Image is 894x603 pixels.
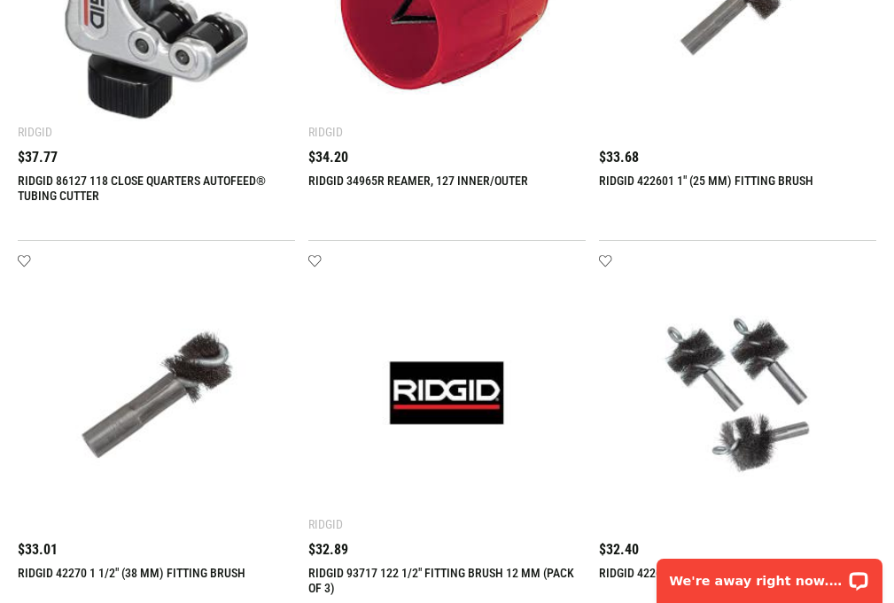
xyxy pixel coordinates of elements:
span: $33.68 [599,151,639,165]
span: $32.89 [308,543,348,557]
span: $37.77 [18,151,58,165]
a: RIDGID 42265 1 1/4" (32 MM) FITTING BRUSH [599,566,827,580]
img: RIDGID 42270 1 1/2 [35,272,277,514]
a: RIDGID 42270 1 1/2" (38 MM) FITTING BRUSH [18,566,245,580]
img: RIDGID 93717 122 1/2 [326,272,568,514]
div: Ridgid [18,125,52,139]
span: $34.20 [308,151,348,165]
a: RIDGID 422601 1" (25 MM) FITTING BRUSH [599,174,813,188]
a: RIDGID 93717 122 1/2" FITTING BRUSH 12 MM (PACK OF 3) [308,566,574,595]
div: Ridgid [308,125,343,139]
a: RIDGID 86127 118 CLOSE QUARTERS AUTOFEED® TUBING CUTTER [18,174,266,203]
span: $33.01 [18,543,58,557]
iframe: LiveChat chat widget [645,547,894,603]
a: RIDGID 34965R REAMER, 127 INNER/OUTER [308,174,528,188]
div: Ridgid [308,517,343,531]
img: RIDGID 42265 1 1/4 [617,272,859,514]
span: $32.40 [599,543,639,557]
